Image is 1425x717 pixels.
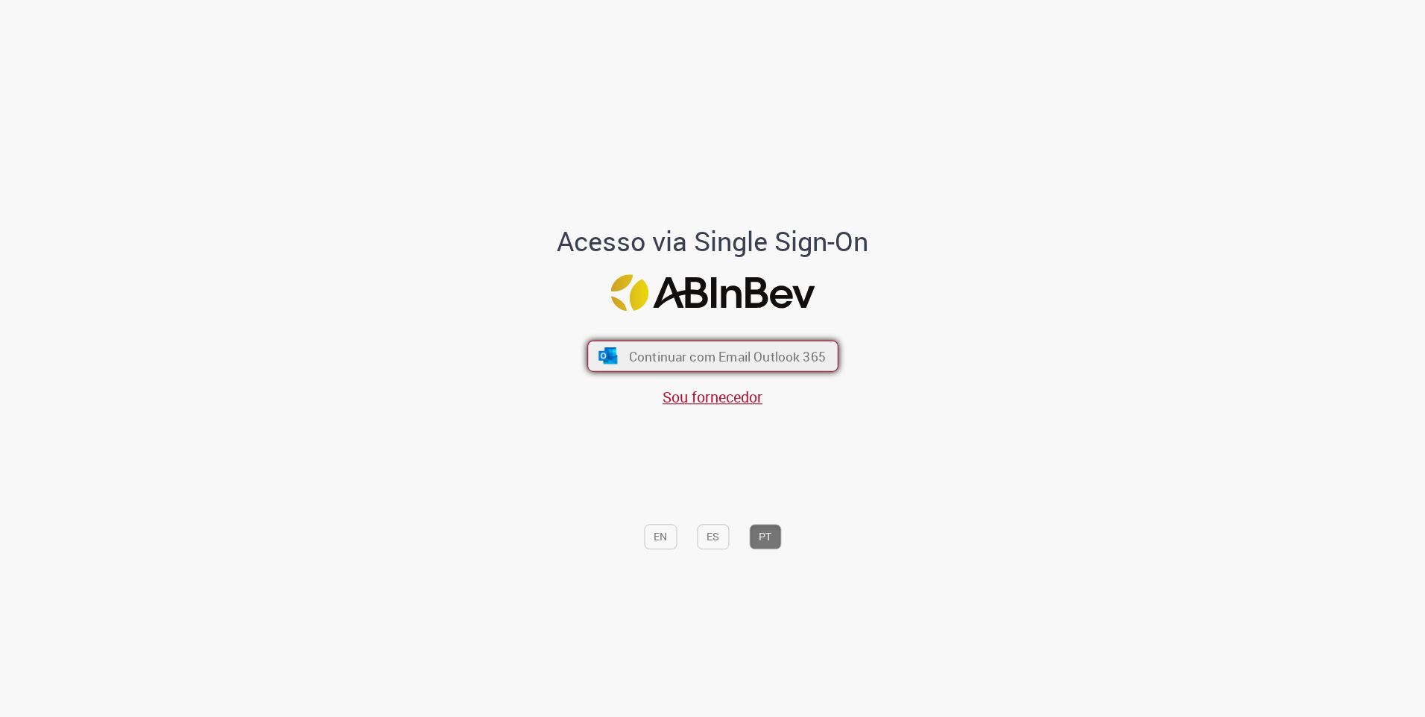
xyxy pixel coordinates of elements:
[628,347,825,364] span: Continuar com Email Outlook 365
[506,227,920,257] h1: Acesso via Single Sign-On
[749,524,781,549] button: PT
[644,524,677,549] button: EN
[697,524,729,549] button: ES
[597,348,619,364] img: ícone Azure/Microsoft 360
[663,388,762,408] a: Sou fornecedor
[610,274,815,311] img: Logo ABInBev
[587,341,838,372] button: ícone Azure/Microsoft 360 Continuar com Email Outlook 365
